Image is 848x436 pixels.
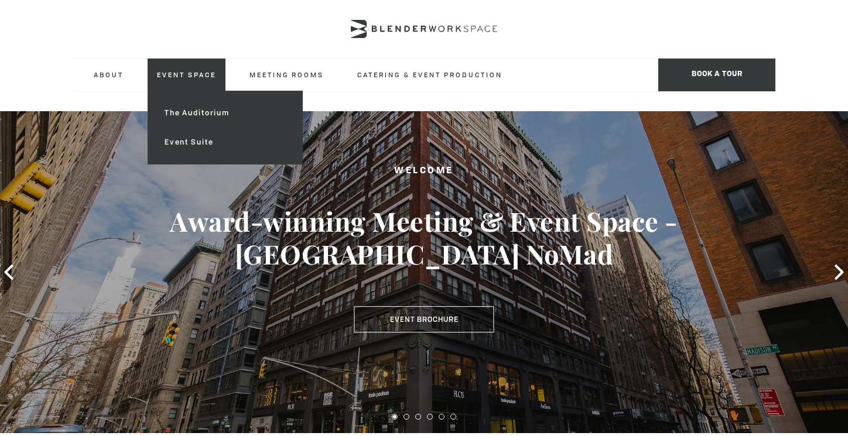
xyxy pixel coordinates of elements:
iframe: Chat Widget [637,286,848,436]
h2: Welcome [42,164,805,178]
a: Catering & Event Production [348,59,512,91]
h3: Award-winning Meeting & Event Space - [GEOGRAPHIC_DATA] NoMad [42,205,805,270]
a: Event Suite [155,128,295,157]
span: Book a tour [658,59,775,91]
a: Event Brochure [354,306,494,333]
a: The Auditorium [155,98,295,128]
a: About [84,59,133,91]
a: Meeting Rooms [240,59,333,91]
a: Event Space [148,59,225,91]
